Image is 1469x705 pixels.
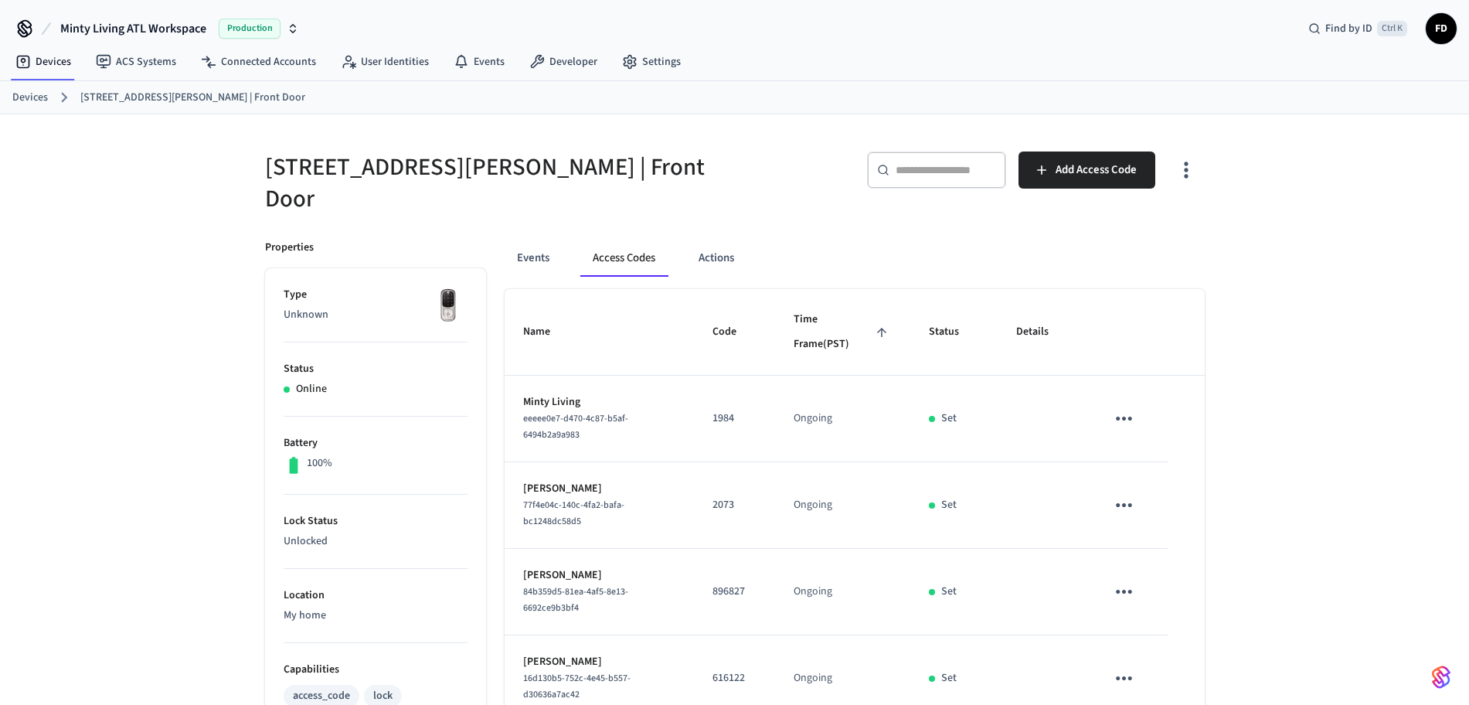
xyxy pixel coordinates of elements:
[1056,160,1137,180] span: Add Access Code
[523,585,628,615] span: 84b359d5-81ea-4af5-8e13-6692ce9b3bf4
[523,320,570,344] span: Name
[775,376,910,462] td: Ongoing
[505,240,562,277] button: Events
[284,608,468,624] p: My home
[373,688,393,704] div: lock
[12,90,48,106] a: Devices
[441,48,517,76] a: Events
[83,48,189,76] a: ACS Systems
[523,654,675,670] p: [PERSON_NAME]
[523,672,631,701] span: 16d130b5-752c-4e45-b557-d30636a7ac42
[1427,15,1455,43] span: FD
[284,287,468,303] p: Type
[1018,152,1155,189] button: Add Access Code
[284,513,468,530] p: Lock Status
[523,412,628,441] span: eeeee0e7-d470-4c87-b5af-6494b2a9a983
[307,455,332,472] p: 100%
[775,549,910,635] td: Ongoing
[712,584,757,600] p: 896827
[284,361,468,377] p: Status
[265,240,314,256] p: Properties
[580,240,668,277] button: Access Codes
[523,499,624,528] span: 77f4e04c-140c-4fa2-bafa-bc1248dc58d5
[517,48,610,76] a: Developer
[189,48,328,76] a: Connected Accounts
[3,48,83,76] a: Devices
[929,320,979,344] span: Status
[284,307,468,323] p: Unknown
[284,533,468,550] p: Unlocked
[794,308,892,356] span: Time Frame(PST)
[505,240,1205,277] div: ant example
[523,481,675,497] p: [PERSON_NAME]
[941,410,957,427] p: Set
[1377,21,1407,36] span: Ctrl K
[1296,15,1420,43] div: Find by IDCtrl K
[941,670,957,686] p: Set
[80,90,305,106] a: [STREET_ADDRESS][PERSON_NAME] | Front Door
[293,688,350,704] div: access_code
[712,670,757,686] p: 616122
[941,497,957,513] p: Set
[1432,665,1450,690] img: SeamLogoGradient.69752ec5.svg
[712,320,757,344] span: Code
[219,19,281,39] span: Production
[941,584,957,600] p: Set
[284,435,468,451] p: Battery
[523,394,675,410] p: Minty Living
[296,381,327,397] p: Online
[60,19,206,38] span: Minty Living ATL Workspace
[429,287,468,325] img: Yale Assure Touchscreen Wifi Smart Lock, Satin Nickel, Front
[686,240,746,277] button: Actions
[1016,320,1069,344] span: Details
[265,152,726,215] h5: [STREET_ADDRESS][PERSON_NAME] | Front Door
[523,567,675,584] p: [PERSON_NAME]
[775,462,910,549] td: Ongoing
[328,48,441,76] a: User Identities
[610,48,693,76] a: Settings
[1426,13,1457,44] button: FD
[284,587,468,604] p: Location
[1325,21,1372,36] span: Find by ID
[284,662,468,678] p: Capabilities
[712,497,757,513] p: 2073
[712,410,757,427] p: 1984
